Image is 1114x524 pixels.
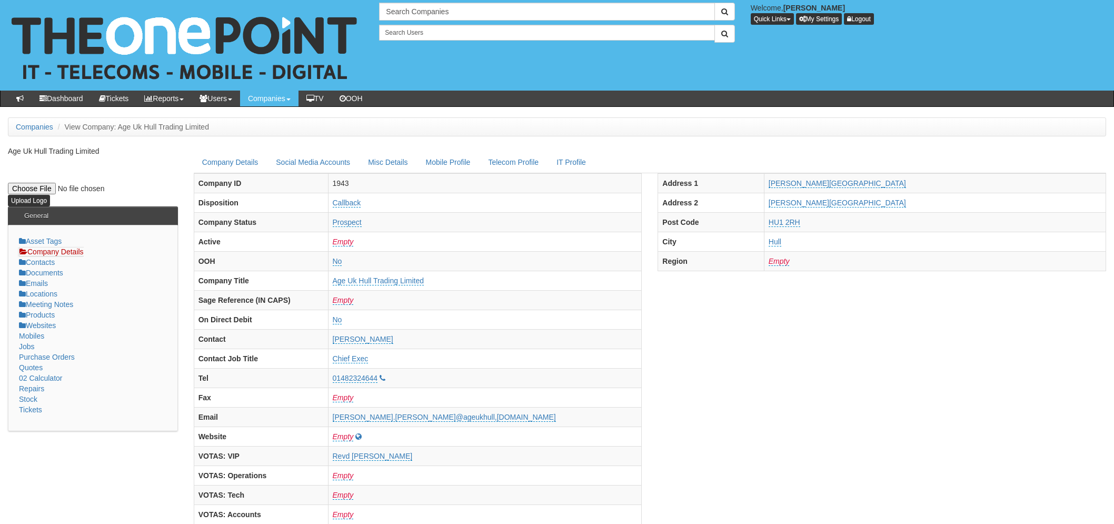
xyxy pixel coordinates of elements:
a: Hull [769,238,781,246]
b: [PERSON_NAME] [783,4,845,12]
th: City [658,232,764,252]
a: Company Details [194,151,267,173]
div: Welcome, [743,3,1114,25]
a: OOH [332,91,371,106]
th: Fax [194,388,328,408]
a: Quotes [19,363,43,372]
td: 1943 [328,174,642,193]
th: Region [658,252,764,271]
a: Repairs [19,384,44,393]
input: Search Users [379,25,714,41]
a: No [333,257,342,266]
th: Active [194,232,328,252]
input: Search Companies [379,3,714,21]
a: Companies [240,91,299,106]
a: Telecom Profile [480,151,547,173]
a: Chief Exec [333,354,369,363]
button: Quick Links [751,13,794,25]
a: Products [19,311,55,319]
a: Company Details [19,247,84,256]
a: Logout [844,13,874,25]
a: Locations [19,290,57,298]
a: Empty [333,491,354,500]
a: [PERSON_NAME] [333,335,393,344]
th: Contact Job Title [194,349,328,369]
a: Age Uk Hull Trading Limited [333,276,424,285]
th: VOTAS: VIP [194,447,328,466]
a: [PERSON_NAME].[PERSON_NAME]@ageukhull,[DOMAIN_NAME] [333,413,556,422]
a: Empty [333,393,354,402]
a: HU1 2RH [769,218,800,227]
a: 01482324644 [333,374,378,383]
th: OOH [194,252,328,271]
input: Upload Logo [8,195,50,206]
a: Emails [19,279,48,288]
th: Company Title [194,271,328,291]
a: Purchase Orders [19,353,75,361]
th: Company Status [194,213,328,232]
a: Callback [333,199,361,207]
a: My Settings [796,13,842,25]
th: Company ID [194,174,328,193]
a: Documents [19,269,63,277]
a: Websites [19,321,56,330]
a: Mobile Profile [417,151,479,173]
p: Age Uk Hull Trading Limited [8,146,178,156]
a: Mobiles [19,332,44,340]
a: Contacts [19,258,55,266]
a: Empty [333,238,354,246]
th: Disposition [194,193,328,213]
a: Reports [136,91,192,106]
a: Social Media Accounts [267,151,359,173]
th: VOTAS: Operations [194,466,328,486]
a: Meeting Notes [19,300,73,309]
a: [PERSON_NAME][GEOGRAPHIC_DATA] [769,199,906,207]
a: 02 Calculator [19,374,63,382]
a: Companies [16,123,53,131]
a: Prospect [333,218,362,227]
a: Dashboard [32,91,91,106]
a: Jobs [19,342,35,351]
th: Email [194,408,328,427]
a: IT Profile [548,151,594,173]
th: Post Code [658,213,764,232]
a: Empty [333,432,354,441]
a: Empty [769,257,790,266]
th: Contact [194,330,328,349]
a: Asset Tags [19,237,62,245]
li: View Company: Age Uk Hull Trading Limited [55,122,209,132]
a: [PERSON_NAME][GEOGRAPHIC_DATA] [769,179,906,188]
a: Empty [333,471,354,480]
a: Stock [19,395,37,403]
a: Users [192,91,240,106]
a: Empty [333,510,354,519]
a: Tickets [91,91,137,106]
h3: General [19,207,54,225]
th: Address 1 [658,174,764,193]
a: Empty [333,296,354,305]
a: TV [299,91,332,106]
a: Revd [PERSON_NAME] [333,452,413,461]
th: VOTAS: Tech [194,486,328,505]
th: Website [194,427,328,447]
th: Address 2 [658,193,764,213]
a: Tickets [19,406,42,414]
th: Sage Reference (IN CAPS) [194,291,328,310]
th: On Direct Debit [194,310,328,330]
a: No [333,315,342,324]
a: Misc Details [360,151,416,173]
th: Tel [194,369,328,388]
